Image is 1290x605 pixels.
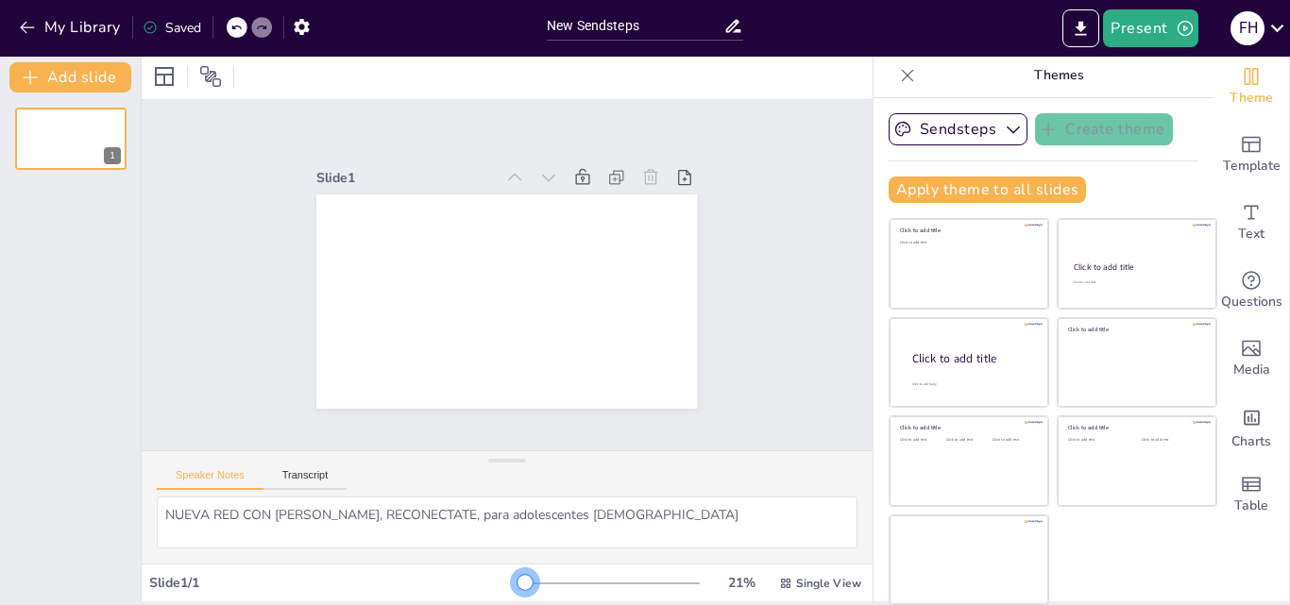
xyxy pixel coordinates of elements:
div: Click to add title [912,350,1033,366]
button: F H [1231,9,1265,47]
span: Text [1238,224,1265,244]
div: Click to add text [900,438,942,443]
button: Sendsteps [889,113,1027,145]
div: 1 [104,147,121,164]
span: Template [1223,156,1281,176]
span: Media [1233,360,1270,380]
button: Export to PowerPoint [1062,9,1099,47]
span: Table [1234,496,1268,516]
span: Questions [1221,292,1282,312]
div: 21 % [719,574,764,592]
div: Click to add title [1068,326,1203,333]
div: Add ready made slides [1214,121,1289,189]
button: Add slide [9,62,131,92]
div: Click to add text [1073,280,1198,285]
span: Theme [1230,88,1273,109]
div: 1 [15,108,127,170]
input: Insert title [547,12,723,40]
div: Add images, graphics, shapes or video [1214,325,1289,393]
div: Click to add text [946,438,989,443]
button: Speaker Notes [157,469,263,490]
button: My Library [14,12,128,42]
p: Themes [923,53,1195,98]
div: Click to add title [1074,261,1199,273]
div: F H [1231,11,1265,45]
div: Get real-time input from your audience [1214,257,1289,325]
div: Click to add title [900,227,1035,234]
div: Slide 1 [316,169,493,187]
div: Change the overall theme [1214,53,1289,121]
button: Apply theme to all slides [889,176,1086,203]
div: Add charts and graphs [1214,393,1289,461]
textarea: NUEVA RED CON [PERSON_NAME], RECONECTATE, para adolescentes [DEMOGRAPHIC_DATA] [157,496,857,548]
div: Saved [143,19,201,37]
div: Click to add body [912,381,1031,386]
button: Transcript [263,469,348,490]
button: Create theme [1035,113,1173,145]
div: Layout [149,61,179,92]
span: Single View [796,576,861,591]
div: Click to add title [1068,424,1203,431]
div: Add a table [1214,461,1289,529]
button: Present [1103,9,1197,47]
div: Add text boxes [1214,189,1289,257]
div: Click to add text [900,241,1035,245]
div: Click to add title [900,424,1035,431]
div: Click to add text [1142,438,1201,443]
div: Click to add text [993,438,1035,443]
div: Slide 1 / 1 [149,574,518,592]
div: Click to add text [1068,438,1128,443]
span: Position [199,65,222,88]
span: Charts [1231,431,1271,452]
